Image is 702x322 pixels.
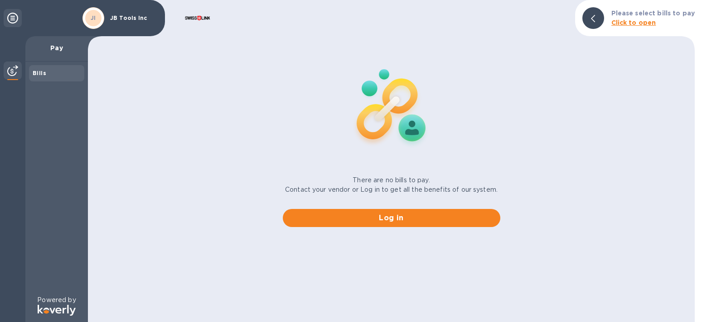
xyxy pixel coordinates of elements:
[37,295,76,305] p: Powered by
[91,14,96,21] b: JI
[110,15,155,21] p: JB Tools Inc
[33,70,46,76] b: Bills
[38,305,76,316] img: Logo
[285,175,498,194] p: There are no bills to pay. Contact your vendor or Log in to get all the benefits of our system.
[611,9,695,17] b: Please select bills to pay
[33,43,81,52] p: Pay
[611,19,656,26] b: Click to open
[283,209,500,227] button: Log in
[290,213,493,223] span: Log in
